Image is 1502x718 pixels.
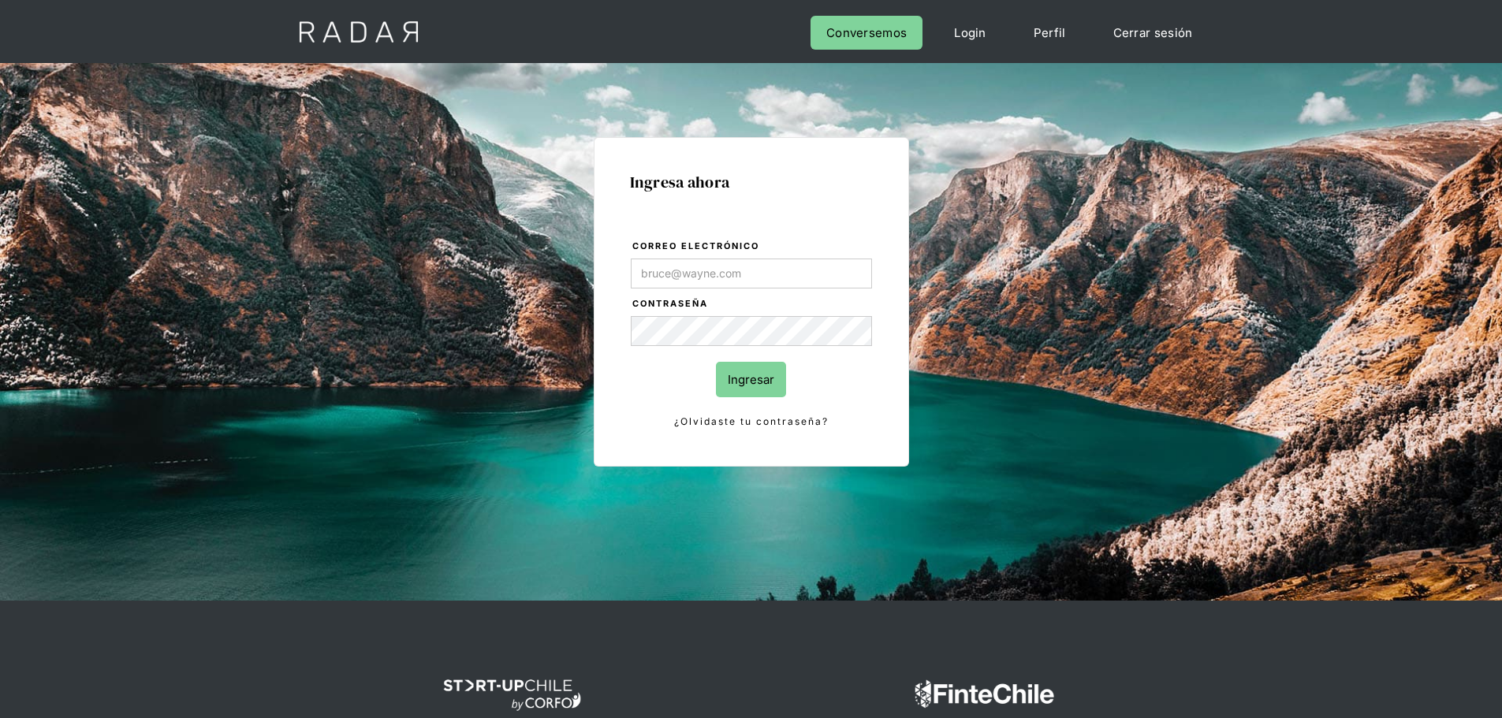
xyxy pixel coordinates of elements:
[632,296,872,312] label: Contraseña
[632,239,872,255] label: Correo electrónico
[1018,16,1082,50] a: Perfil
[630,238,873,430] form: Login Form
[938,16,1002,50] a: Login
[631,413,872,430] a: ¿Olvidaste tu contraseña?
[811,16,922,50] a: Conversemos
[716,362,786,397] input: Ingresar
[1098,16,1209,50] a: Cerrar sesión
[630,173,873,191] h1: Ingresa ahora
[631,259,872,288] input: bruce@wayne.com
